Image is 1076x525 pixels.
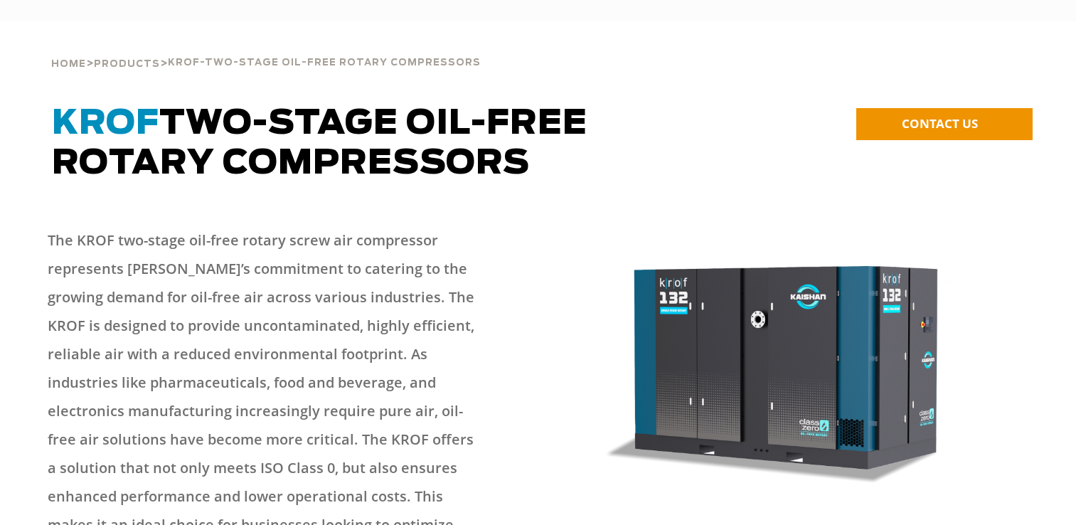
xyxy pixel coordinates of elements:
a: Home [51,57,86,70]
span: Products [94,60,160,69]
span: CONTACT US [902,115,978,132]
span: KROF-TWO-STAGE OIL-FREE ROTARY COMPRESSORS [168,58,481,68]
div: > > [51,21,1025,75]
a: CONTACT US [856,108,1033,140]
a: Products [94,57,160,70]
span: Home [51,60,86,69]
span: KROF [52,107,159,141]
span: TWO-STAGE OIL-FREE ROTARY COMPRESSORS [52,107,587,181]
img: krof132 [547,233,1026,502]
